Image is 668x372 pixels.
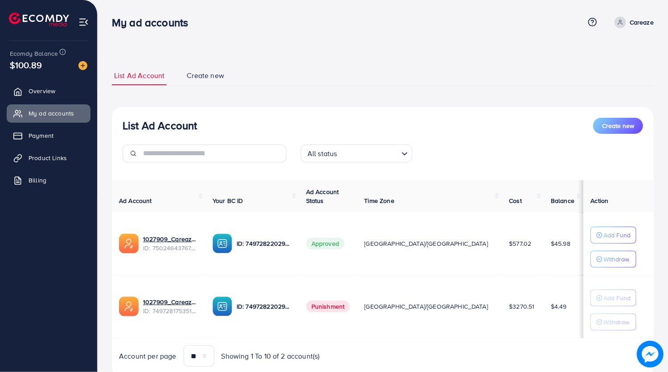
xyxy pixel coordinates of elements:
span: Cost [509,196,522,205]
a: 1027909_Careaze ad account_1745597287205 [143,298,198,306]
p: ID: 7497282202909425682 [237,301,292,312]
span: $3270.51 [509,302,534,311]
div: <span class='underline'>1027909_Careaze Ad Account 2_1746803855755</span></br>7502464376708988936 [143,235,198,253]
a: Product Links [7,149,90,167]
span: Approved [306,238,344,249]
h3: List Ad Account [123,119,197,132]
span: $100.89 [10,58,42,71]
a: 1027909_Careaze Ad Account 2_1746803855755 [143,235,198,244]
img: image [637,341,664,368]
p: Careaze [630,17,654,28]
h3: My ad accounts [112,16,195,29]
span: Product Links [29,153,67,162]
span: ID: 7497281753518850056 [143,306,198,315]
img: ic-ads-acc.e4c84228.svg [119,234,139,253]
span: Billing [29,176,46,185]
img: menu [78,17,89,27]
a: Overview [7,82,90,100]
div: <span class='underline'>1027909_Careaze ad account_1745597287205</span></br>7497281753518850056 [143,298,198,316]
span: [GEOGRAPHIC_DATA]/[GEOGRAPHIC_DATA] [364,302,488,311]
img: image [78,61,87,70]
span: Action [590,196,608,205]
button: Create new [593,118,643,134]
button: Withdraw [590,251,636,268]
button: Withdraw [590,314,636,331]
span: $577.02 [509,239,531,248]
p: Withdraw [603,317,629,327]
img: ic-ba-acc.ded83a64.svg [213,234,232,253]
button: Add Fund [590,289,636,306]
span: Ad Account [119,196,152,205]
span: All status [306,147,339,160]
span: ID: 7502464376708988936 [143,244,198,252]
span: Overview [29,87,55,95]
span: Your BC ID [213,196,243,205]
p: Withdraw [603,254,629,265]
span: Account per page [119,351,176,361]
span: Showing 1 To 10 of 2 account(s) [221,351,320,361]
span: [GEOGRAPHIC_DATA]/[GEOGRAPHIC_DATA] [364,239,488,248]
span: List Ad Account [114,70,164,81]
span: Create new [187,70,224,81]
p: Add Fund [603,293,631,303]
span: Punishment [306,301,350,312]
a: Careaze [611,17,654,28]
span: Ad Account Status [306,187,339,205]
img: logo [9,12,69,26]
a: My ad accounts [7,104,90,122]
span: Create new [602,121,634,130]
span: Payment [29,131,53,140]
span: Ecomdy Balance [10,49,58,58]
button: Add Fund [590,227,636,244]
a: Payment [7,127,90,145]
img: ic-ads-acc.e4c84228.svg [119,297,139,316]
span: My ad accounts [29,109,74,118]
div: Search for option [301,145,412,162]
img: ic-ba-acc.ded83a64.svg [213,297,232,316]
span: Balance [551,196,574,205]
span: $4.49 [551,302,567,311]
span: $45.98 [551,239,570,248]
p: ID: 7497282202909425682 [237,238,292,249]
input: Search for option [340,145,398,160]
span: Time Zone [364,196,394,205]
p: Add Fund [603,230,631,240]
a: Billing [7,171,90,189]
